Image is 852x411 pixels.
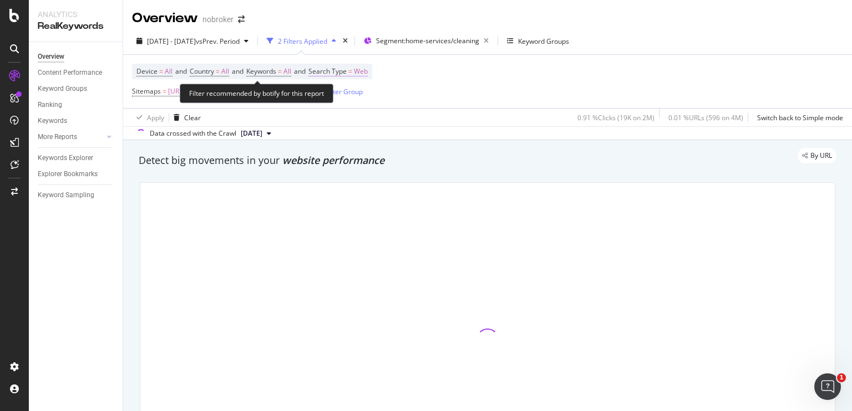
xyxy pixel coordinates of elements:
[757,113,843,122] div: Switch back to Simple mode
[38,9,114,20] div: Analytics
[503,32,574,50] button: Keyword Groups
[221,64,229,79] span: All
[38,99,115,111] a: Ranking
[132,32,253,50] button: [DATE] - [DATE]vsPrev. Period
[810,152,832,159] span: By URL
[132,109,164,126] button: Apply
[38,168,115,180] a: Explorer Bookmarks
[165,64,173,79] span: All
[163,86,166,96] span: =
[38,20,114,33] div: RealKeywords
[308,66,347,76] span: Search Type
[38,99,62,111] div: Ranking
[159,66,163,76] span: =
[38,115,67,127] div: Keywords
[132,9,198,28] div: Overview
[283,64,291,79] span: All
[241,129,262,138] span: 2025 Sep. 1st
[38,168,98,180] div: Explorer Bookmarks
[359,32,493,50] button: Segment:home-services/cleaning
[147,37,196,46] span: [DATE] - [DATE]
[38,51,115,63] a: Overview
[38,131,104,143] a: More Reports
[38,152,115,164] a: Keywords Explorer
[341,35,350,47] div: times
[294,66,306,76] span: and
[180,84,333,103] div: Filter recommended by botify for this report
[38,189,115,201] a: Keyword Sampling
[38,51,64,63] div: Overview
[238,16,245,23] div: arrow-right-arrow-left
[278,37,327,46] div: 2 Filters Applied
[38,152,93,164] div: Keywords Explorer
[814,373,841,400] iframe: Intercom live chat
[668,113,743,122] div: 0.01 % URLs ( 596 on 4M )
[798,148,836,163] div: legacy label
[577,113,655,122] div: 0.91 % Clicks ( 19K on 2M )
[184,113,201,122] div: Clear
[38,67,102,79] div: Content Performance
[753,109,843,126] button: Switch back to Simple mode
[38,67,115,79] a: Content Performance
[136,66,158,76] span: Device
[246,66,276,76] span: Keywords
[196,37,240,46] span: vs Prev. Period
[216,66,220,76] span: =
[38,189,94,201] div: Keyword Sampling
[132,86,161,96] span: Sitemaps
[168,84,239,99] span: [URL][DOMAIN_NAME]
[38,83,115,95] a: Keyword Groups
[376,36,479,45] span: Segment: home-services/cleaning
[232,66,244,76] span: and
[837,373,846,382] span: 1
[150,129,236,138] div: Data crossed with the Crawl
[278,66,282,76] span: =
[312,87,363,96] div: Add Filter Group
[202,14,234,25] div: nobroker
[38,83,87,95] div: Keyword Groups
[348,66,352,76] span: =
[236,127,276,140] button: [DATE]
[175,66,187,76] span: and
[169,109,201,126] button: Clear
[518,37,569,46] div: Keyword Groups
[38,115,115,127] a: Keywords
[354,64,368,79] span: Web
[190,66,214,76] span: Country
[38,131,77,143] div: More Reports
[262,32,341,50] button: 2 Filters Applied
[147,113,164,122] div: Apply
